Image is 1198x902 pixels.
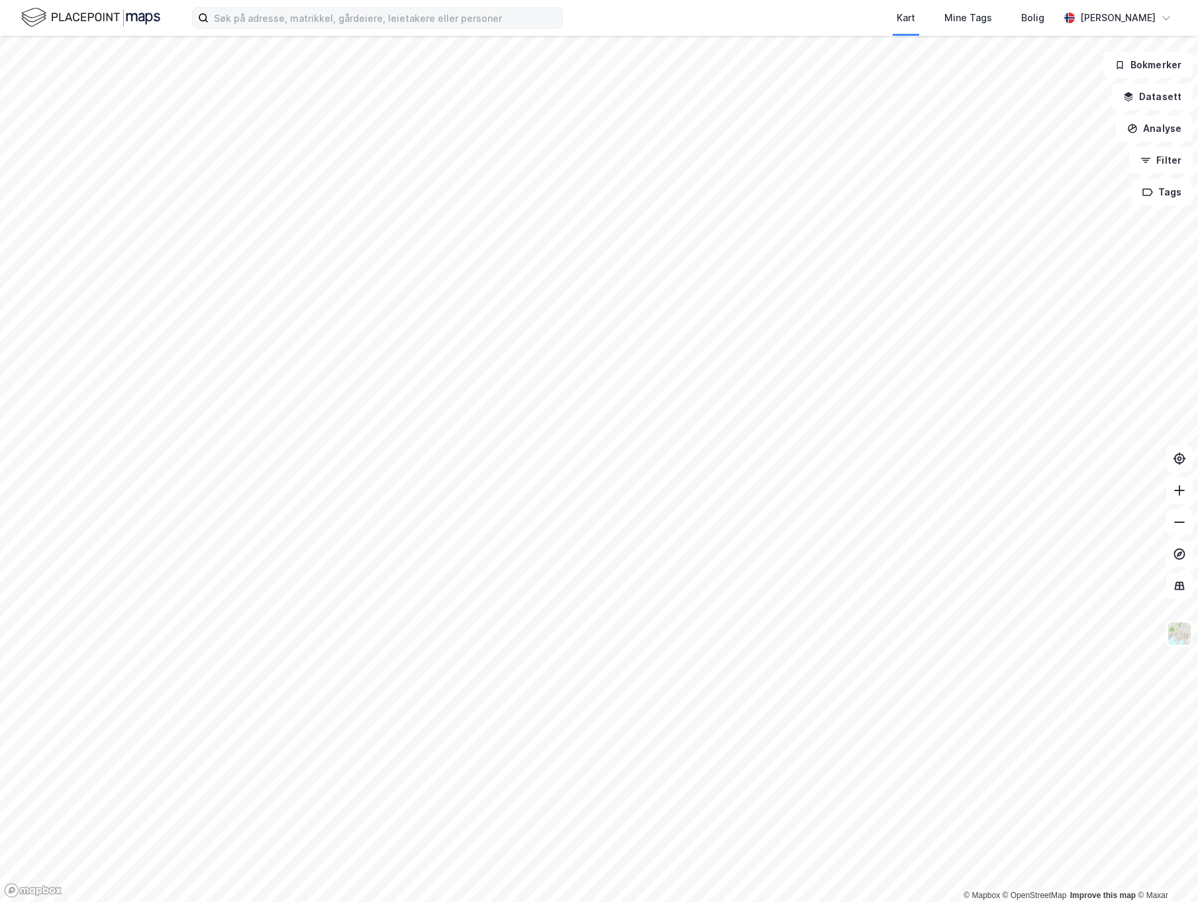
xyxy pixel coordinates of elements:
[897,10,915,26] div: Kart
[964,891,1000,900] a: Mapbox
[1003,891,1067,900] a: OpenStreetMap
[1167,621,1192,646] img: Z
[1103,52,1193,78] button: Bokmerker
[1131,179,1193,205] button: Tags
[1132,838,1198,902] div: Kontrollprogram for chat
[1116,115,1193,142] button: Analyse
[1080,10,1156,26] div: [PERSON_NAME]
[1070,891,1136,900] a: Improve this map
[1112,84,1193,110] button: Datasett
[944,10,992,26] div: Mine Tags
[1021,10,1044,26] div: Bolig
[4,883,62,898] a: Mapbox homepage
[209,8,562,28] input: Søk på adresse, matrikkel, gårdeiere, leietakere eller personer
[1132,838,1198,902] iframe: Chat Widget
[1129,147,1193,174] button: Filter
[21,6,160,29] img: logo.f888ab2527a4732fd821a326f86c7f29.svg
